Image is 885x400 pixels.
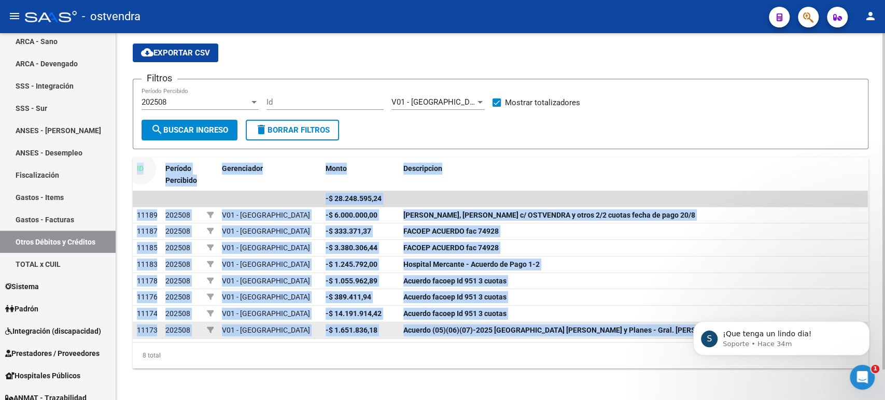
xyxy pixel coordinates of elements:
[871,365,879,373] span: 1
[142,71,177,85] h3: Filtros
[137,164,144,173] span: ID
[399,158,868,192] datatable-header-cell: Descripcion
[8,10,21,22] mat-icon: menu
[137,227,158,235] span: 11187
[222,309,310,318] span: V01 - [GEOGRAPHIC_DATA]
[218,158,321,192] datatable-header-cell: Gerenciador
[5,281,39,292] span: Sistema
[165,211,190,219] span: 202508
[326,260,377,268] strong: -$ 1.245.792,00
[403,293,507,301] strong: Acuerdo facoep Id 951 3 cuotas
[137,260,158,268] span: 11183
[403,164,442,173] span: Descripcion
[321,158,399,192] datatable-header-cell: Monto
[137,309,158,318] span: 11174
[151,125,228,135] span: Buscar Ingreso
[403,260,540,268] strong: Hospital Mercante - Acuerdo de Pago 1-2
[222,326,310,334] span: V01 - [GEOGRAPHIC_DATA]
[326,293,371,301] strong: -$ 389.411,94
[82,5,141,28] span: - ostvendra
[165,244,190,252] span: 202508
[326,194,382,203] span: -$ 28.248.595,24
[326,211,377,219] strong: -$ 6.000.000,00
[505,96,580,109] span: Mostrar totalizadores
[5,325,101,337] span: Integración (discapacidad)
[137,244,158,252] span: 11185
[165,293,190,301] span: 202508
[850,365,875,390] iframe: Intercom live chat
[864,10,877,22] mat-icon: person
[151,123,163,136] mat-icon: search
[137,277,158,285] span: 11178
[141,48,210,58] span: Exportar CSV
[165,277,190,285] span: 202508
[246,120,339,140] button: Borrar Filtros
[326,164,347,173] span: Monto
[222,293,310,301] span: V01 - [GEOGRAPHIC_DATA]
[165,309,190,318] span: 202508
[403,309,507,318] strong: Acuerdo facoep Id 951 3 cuotas
[142,97,166,107] span: 202508
[403,326,732,334] strong: Acuerdo (05)(06)(07)-2025 [GEOGRAPHIC_DATA] [PERSON_NAME] y Planes - Gral. [PERSON_NAME]
[403,244,499,252] strong: FACOEP ACUERDO fac 74928
[391,97,486,107] span: V01 - [GEOGRAPHIC_DATA]
[222,211,310,219] span: V01 - [GEOGRAPHIC_DATA]
[326,326,377,334] strong: -$ 1.651.836,18
[255,125,330,135] span: Borrar Filtros
[137,293,158,301] span: 11176
[222,164,263,173] span: Gerenciador
[222,260,310,268] span: V01 - [GEOGRAPHIC_DATA]
[222,277,310,285] span: V01 - [GEOGRAPHIC_DATA]
[165,326,190,334] span: 202508
[5,370,80,381] span: Hospitales Públicos
[133,44,218,62] button: Exportar CSV
[5,303,38,315] span: Padrón
[141,46,153,59] mat-icon: cloud_download
[165,260,190,268] span: 202508
[137,326,158,334] span: 11173
[403,211,695,219] strong: [PERSON_NAME], [PERSON_NAME] c/ OSTVENDRA y otros 2/2 cuotas fecha de pago 20/8
[403,227,499,235] strong: FACOEP ACUERDO fac 74928
[326,244,377,252] strong: -$ 3.380.306,44
[222,227,310,235] span: V01 - [GEOGRAPHIC_DATA]
[326,309,382,318] strong: -$ 14.191.914,42
[133,158,161,192] datatable-header-cell: ID
[326,227,371,235] strong: -$ 333.371,37
[326,277,377,285] strong: -$ 1.055.962,89
[137,211,158,219] span: 11189
[165,227,190,235] span: 202508
[161,158,203,192] datatable-header-cell: Período Percibido
[222,244,310,252] span: V01 - [GEOGRAPHIC_DATA]
[142,120,237,140] button: Buscar Ingreso
[133,342,868,368] div: 8 total
[678,299,885,372] iframe: Intercom notifications mensaje
[5,348,100,359] span: Prestadores / Proveedores
[165,164,197,184] span: Período Percibido
[255,123,268,136] mat-icon: delete
[403,277,507,285] strong: Acuerdo facoep Id 951 3 cuotas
